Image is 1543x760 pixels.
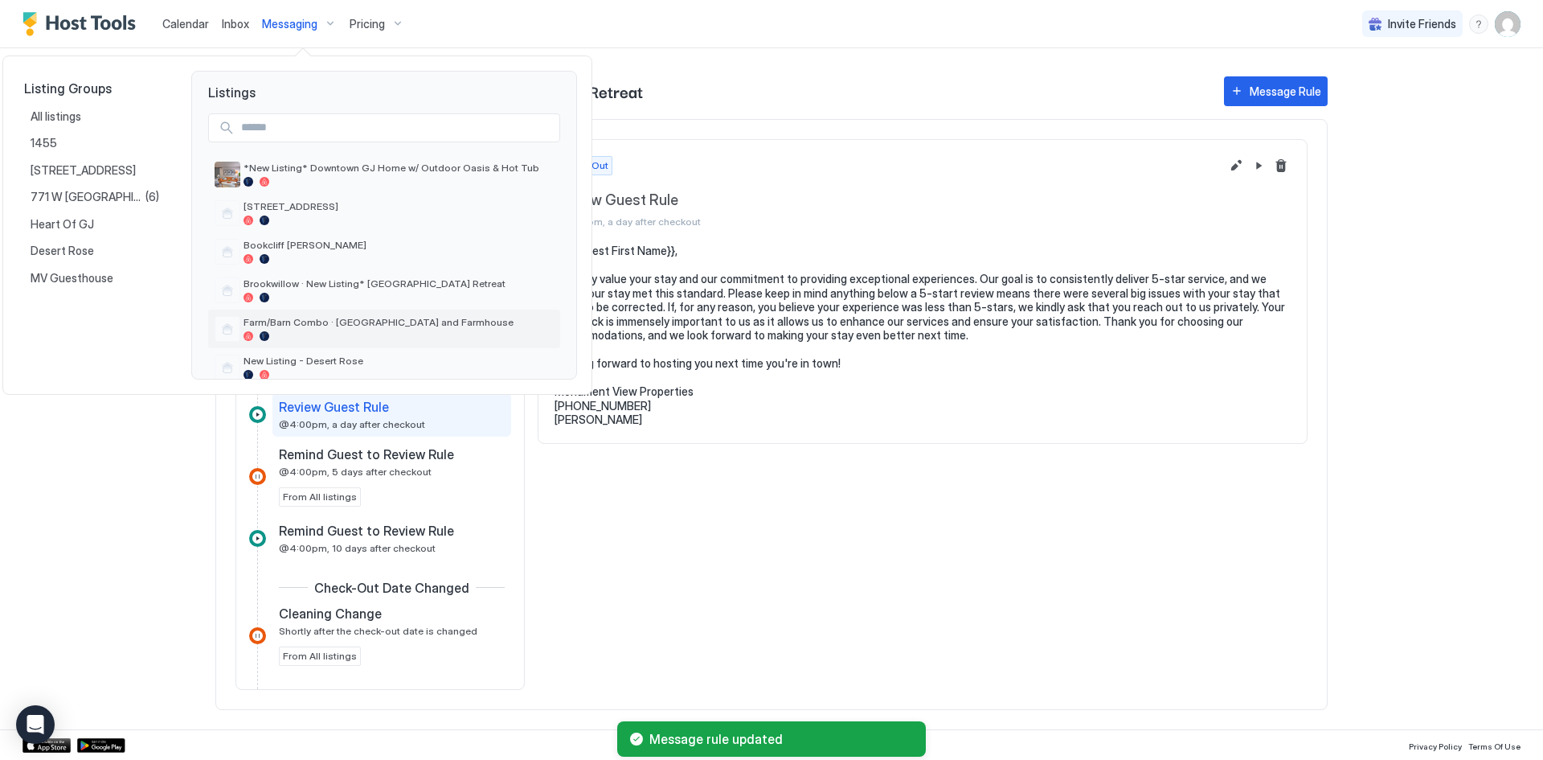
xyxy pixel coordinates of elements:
span: All listings [31,109,84,124]
span: *New Listing* Downtown GJ Home w/ Outdoor Oasis & Hot Tub [244,162,554,174]
span: New Listing - Desert Rose [244,355,554,367]
span: Desert Rose [31,244,96,258]
span: [STREET_ADDRESS] [244,200,554,212]
span: Bookcliff [PERSON_NAME] [244,239,554,251]
div: listing image [215,162,240,187]
span: Farm/Barn Combo · [GEOGRAPHIC_DATA] and Farmhouse [244,316,554,328]
span: Listings [192,72,576,101]
span: 771 W [GEOGRAPHIC_DATA] [31,190,145,204]
span: Listing Groups [24,80,166,97]
span: 1455 [31,136,59,150]
span: Heart Of GJ [31,217,96,232]
input: Input Field [235,114,559,142]
span: [STREET_ADDRESS] [31,163,138,178]
span: Brookwillow · New Listing* [GEOGRAPHIC_DATA] Retreat [244,277,554,290]
div: Open Intercom Messenger [16,705,55,744]
span: (6) [145,190,159,204]
span: MV Guesthouse [31,271,116,286]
